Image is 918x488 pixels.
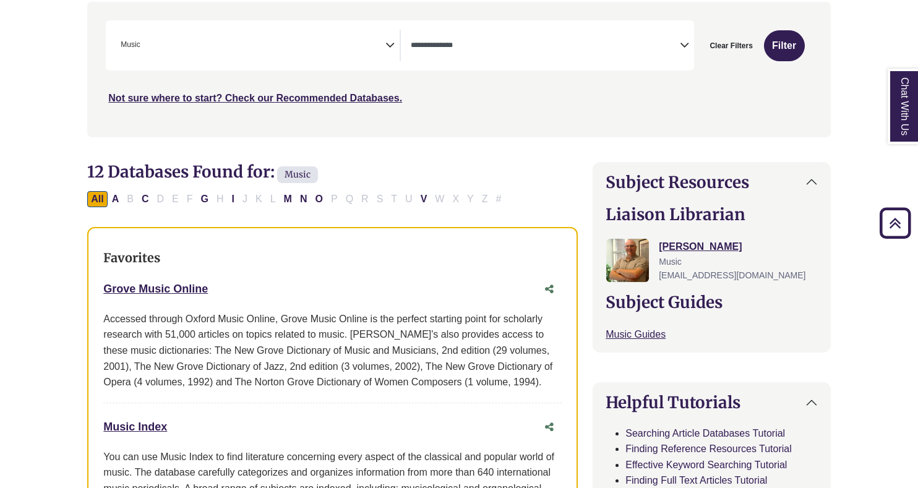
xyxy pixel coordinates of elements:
img: Nathan Farley [606,239,649,282]
button: Helpful Tutorials [593,383,830,422]
h2: Liaison Librarian [606,205,817,224]
a: Searching Article Databases Tutorial [625,428,785,439]
button: Filter Results M [280,191,296,207]
a: Back to Top [875,215,915,231]
button: Filter Results A [108,191,123,207]
a: Not sure where to start? Check our Recommended Databases. [108,93,402,103]
nav: Search filters [87,2,830,137]
h3: Favorites [103,250,562,265]
div: Alpha-list to filter by first letter of database name [87,193,506,203]
button: Filter Results V [417,191,431,207]
a: Finding Reference Resources Tutorial [625,443,792,454]
a: Effective Keyword Searching Tutorial [625,460,787,470]
span: Music [277,166,318,183]
button: Filter Results O [312,191,327,207]
span: Music [659,257,682,267]
a: [PERSON_NAME] [659,241,742,252]
span: [EMAIL_ADDRESS][DOMAIN_NAME] [659,270,805,280]
button: Filter Results C [138,191,153,207]
textarea: Search [143,41,148,51]
a: Music Index [103,421,167,433]
a: Finding Full Text Articles Tutorial [625,475,767,486]
textarea: Search [411,41,680,51]
h2: Subject Guides [606,293,817,312]
li: Music [116,39,140,51]
div: Accessed through Oxford Music Online, Grove Music Online is the perfect starting point for schola... [103,311,562,390]
a: Music Guides [606,329,666,340]
span: 12 Databases Found for: [87,161,275,182]
button: All [87,191,107,207]
button: Filter Results N [296,191,311,207]
a: Grove Music Online [103,283,208,295]
button: Subject Resources [593,163,830,202]
button: Share this database [537,416,562,439]
button: Filter Results G [197,191,212,207]
button: Filter Results I [228,191,238,207]
button: Share this database [537,278,562,301]
span: Music [121,39,140,51]
button: Submit for Search Results [764,30,805,61]
button: Clear Filters [701,30,760,61]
